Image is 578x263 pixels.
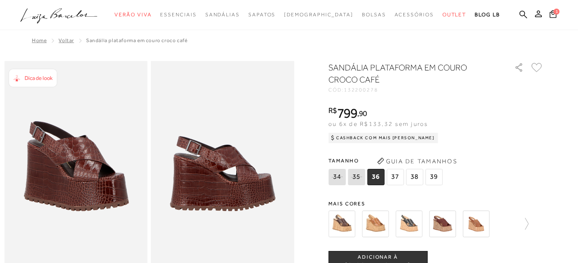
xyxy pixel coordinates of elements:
[547,9,559,21] button: 1
[284,7,353,23] a: noSubCategoriesText
[328,169,346,185] span: 34
[396,211,422,237] img: SANDÁLIA MAXI PLATAFORMA CORTIÇA PRETO
[553,9,559,15] span: 1
[395,7,434,23] a: noSubCategoriesText
[328,201,544,206] span: Mais cores
[395,12,434,18] span: Acessórios
[362,12,386,18] span: Bolsas
[406,169,423,185] span: 38
[362,7,386,23] a: noSubCategoriesText
[205,12,240,18] span: Sandálias
[248,12,275,18] span: Sapatos
[86,37,187,43] span: SANDÁLIA PLATAFORMA EM COURO CROCO CAFÉ
[25,75,53,81] span: Dica de look
[362,211,389,237] img: SANDÁLIA MAXI PLATAFORMA CORTIÇA CARAMELO
[248,7,275,23] a: noSubCategoriesText
[328,61,490,86] h1: SANDÁLIA PLATAFORMA EM COURO CROCO CAFÉ
[348,169,365,185] span: 35
[160,12,196,18] span: Essenciais
[205,7,240,23] a: noSubCategoriesText
[475,12,500,18] span: BLOG LB
[357,110,367,117] i: ,
[386,169,404,185] span: 37
[328,120,428,127] span: ou 6x de R$133,32 sem juros
[374,154,460,168] button: Guia de Tamanhos
[160,7,196,23] a: noSubCategoriesText
[475,7,500,23] a: BLOG LB
[337,105,357,121] span: 799
[328,87,501,92] div: CÓD:
[59,37,74,43] a: Voltar
[114,12,151,18] span: Verão Viva
[442,12,467,18] span: Outlet
[425,169,442,185] span: 39
[344,87,378,93] span: 132200278
[328,133,438,143] div: Cashback com Mais [PERSON_NAME]
[328,211,355,237] img: SANDÁLIA DE SALTO ALTO PLATAFORMA EM COURO TEXTURIZADO CAFÉ
[284,12,353,18] span: [DEMOGRAPHIC_DATA]
[367,169,384,185] span: 36
[328,107,337,114] i: R$
[359,109,367,118] span: 90
[32,37,46,43] a: Home
[429,211,456,237] img: SANDÁLIA MAXI PLATAFORMA EM CORTIÇA E COURO CAFÉ
[328,154,445,167] span: Tamanho
[114,7,151,23] a: noSubCategoriesText
[463,211,489,237] img: SANDÁLIA MAXI PLATAFORMA EM CORTIÇA E COURO CARAMELO
[442,7,467,23] a: noSubCategoriesText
